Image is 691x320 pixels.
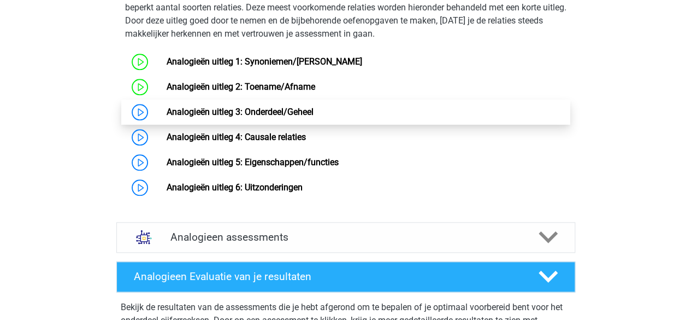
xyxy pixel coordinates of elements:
[167,107,314,117] a: Analogieën uitleg 3: Onderdeel/Geheel
[167,182,303,193] a: Analogieën uitleg 6: Uitzonderingen
[130,223,158,251] img: analogieen assessments
[134,270,521,283] h4: Analogieen Evaluatie van je resultaten
[112,222,580,253] a: assessments Analogieen assessments
[167,132,306,142] a: Analogieën uitleg 4: Causale relaties
[167,82,315,92] a: Analogieën uitleg 2: Toename/Afname
[112,261,580,292] a: Analogieen Evaluatie van je resultaten
[167,56,362,67] a: Analogieën uitleg 1: Synoniemen/[PERSON_NAME]
[167,157,339,167] a: Analogieën uitleg 5: Eigenschappen/functies
[170,231,521,243] h4: Analogieen assessments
